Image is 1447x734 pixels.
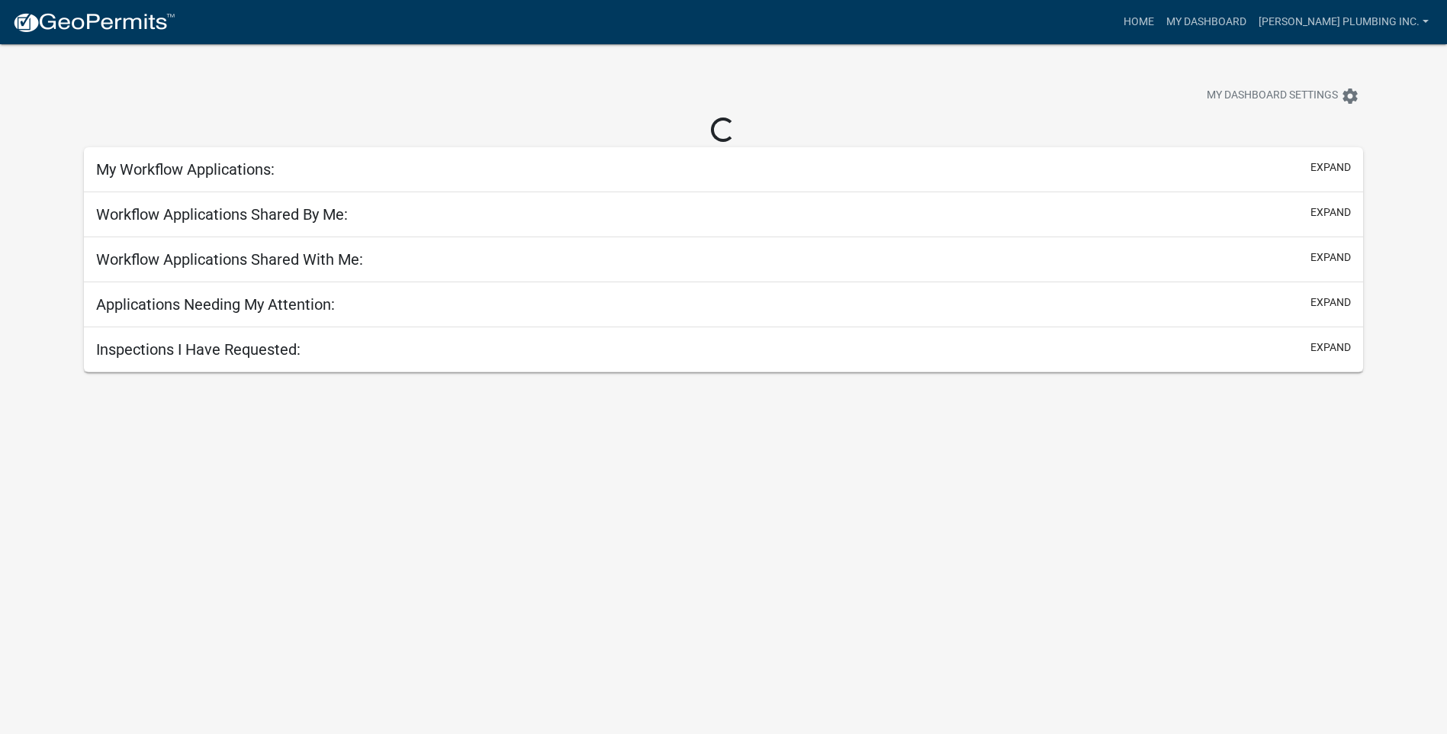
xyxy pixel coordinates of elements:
[96,295,335,314] h5: Applications Needing My Attention:
[96,205,348,224] h5: Workflow Applications Shared By Me:
[1207,87,1338,105] span: My Dashboard Settings
[1195,81,1371,111] button: My Dashboard Settingssettings
[1341,87,1359,105] i: settings
[1310,249,1351,266] button: expand
[1310,340,1351,356] button: expand
[1310,204,1351,221] button: expand
[1160,8,1252,37] a: My Dashboard
[1310,159,1351,175] button: expand
[1310,295,1351,311] button: expand
[1117,8,1160,37] a: Home
[96,340,301,359] h5: Inspections I Have Requested:
[96,160,275,179] h5: My Workflow Applications:
[1252,8,1435,37] a: [PERSON_NAME] Plumbing inc.
[96,250,363,269] h5: Workflow Applications Shared With Me:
